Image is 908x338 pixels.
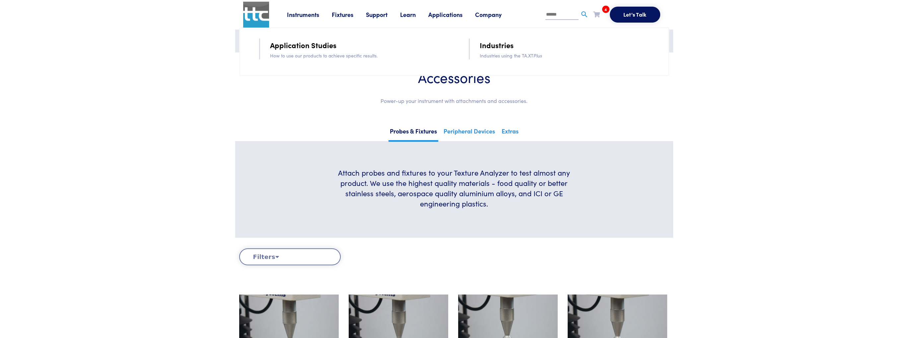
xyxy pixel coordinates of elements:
[388,126,438,142] a: Probes & Fixtures
[255,97,653,105] p: Power-up your instrument with attachments and accessories.
[400,10,428,19] a: Learn
[480,52,660,59] p: Industries using the TA.XT
[602,6,609,13] span: 4
[442,126,496,140] a: Peripheral Devices
[533,52,542,59] i: Plus
[239,248,341,265] button: Filters
[593,10,600,18] a: 4
[500,126,520,140] a: Extras
[270,39,336,51] a: Application Studies
[243,2,269,28] img: ttc_logo_1x1_v1.0.png
[255,68,653,86] h1: Accessories
[480,39,514,51] a: Industries
[428,10,475,19] a: Applications
[332,10,366,19] a: Fixtures
[366,10,400,19] a: Support
[330,168,578,209] h6: Attach probes and fixtures to your Texture Analyzer to test almost any product. We use the highes...
[610,7,660,23] button: Let's Talk
[287,10,332,19] a: Instruments
[270,52,450,59] p: How to use our products to achieve specific results.
[475,10,514,19] a: Company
